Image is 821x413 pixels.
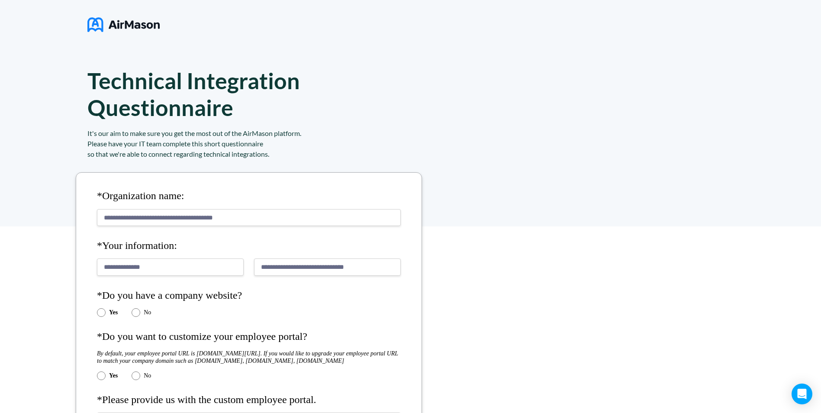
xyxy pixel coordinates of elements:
[87,67,341,121] h1: Technical Integration Questionnaire
[97,350,401,365] h5: By default, your employee portal URL is [DOMAIN_NAME][URL]. If you would like to upgrade your emp...
[97,190,401,202] h4: *Organization name:
[109,309,118,316] label: Yes
[97,331,401,343] h4: *Do you want to customize your employee portal?
[144,372,151,379] label: No
[792,384,812,404] div: Open Intercom Messenger
[87,128,442,139] div: It's our aim to make sure you get the most out of the AirMason platform.
[109,372,118,379] label: Yes
[97,290,401,302] h4: *Do you have a company website?
[144,309,151,316] label: No
[87,139,442,149] div: Please have your IT team complete this short questionnaire
[87,149,442,159] div: so that we're able to connect regarding technical integrations.
[97,394,401,406] h4: *Please provide us with the custom employee portal.
[97,240,401,252] h4: *Your information:
[87,14,160,35] img: logo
